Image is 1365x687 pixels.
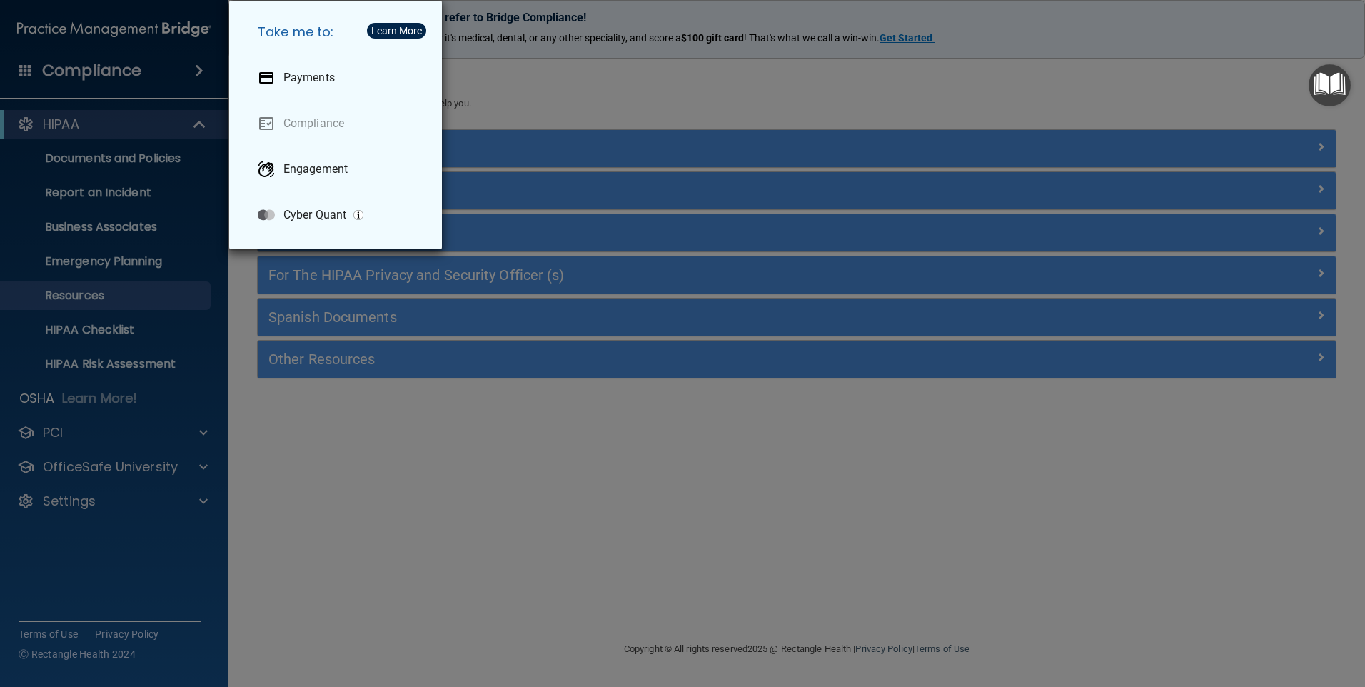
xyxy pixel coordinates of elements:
p: Engagement [283,162,348,176]
h5: Take me to: [246,12,430,52]
button: Open Resource Center [1309,64,1351,106]
p: Cyber Quant [283,208,346,222]
a: Payments [246,58,430,98]
a: Engagement [246,149,430,189]
div: Learn More [371,26,422,36]
a: Cyber Quant [246,195,430,235]
p: Payments [283,71,335,85]
button: Learn More [367,23,426,39]
a: Compliance [246,104,430,144]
